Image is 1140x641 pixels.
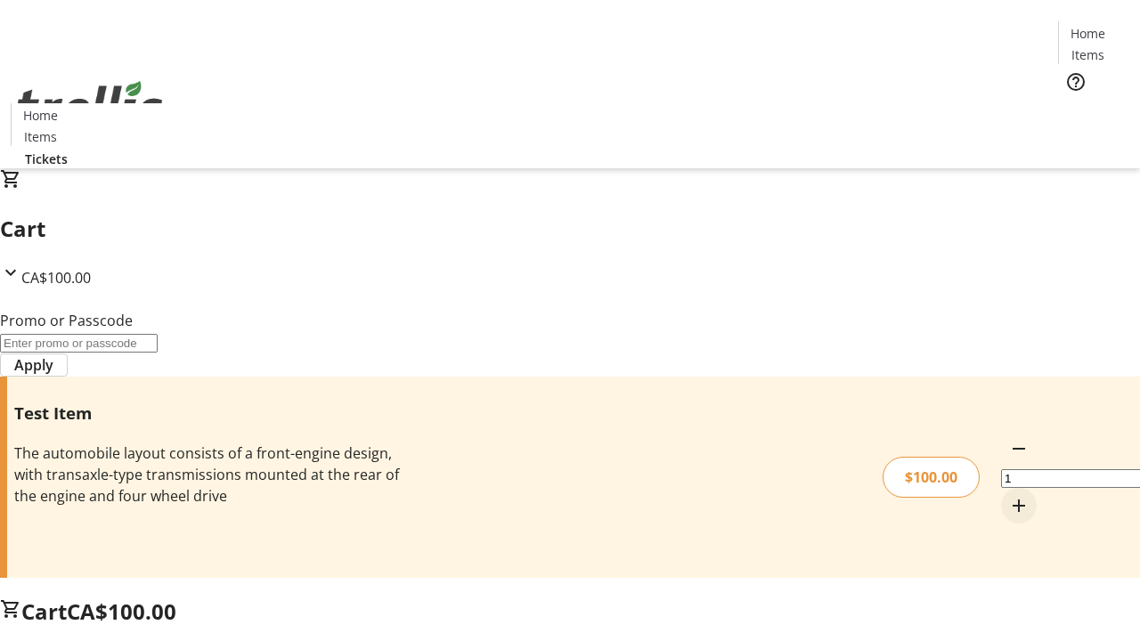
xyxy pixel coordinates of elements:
button: Decrement by one [1001,431,1037,467]
span: Apply [14,354,53,376]
span: Items [1071,45,1104,64]
a: Items [1059,45,1116,64]
span: Home [1071,24,1105,43]
img: Orient E2E Organization bmQ0nRot0F's Logo [11,61,169,150]
a: Home [12,106,69,125]
span: Items [24,127,57,146]
a: Home [1059,24,1116,43]
span: Tickets [1072,103,1115,122]
h3: Test Item [14,401,403,426]
a: Items [12,127,69,146]
a: Tickets [11,150,82,168]
button: Help [1058,64,1094,100]
button: Increment by one [1001,488,1037,523]
span: Tickets [25,150,68,168]
a: Tickets [1058,103,1129,122]
span: CA$100.00 [21,268,91,288]
span: CA$100.00 [67,596,176,626]
div: $100.00 [883,457,980,498]
span: Home [23,106,58,125]
div: The automobile layout consists of a front-engine design, with transaxle-type transmissions mounte... [14,442,403,507]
